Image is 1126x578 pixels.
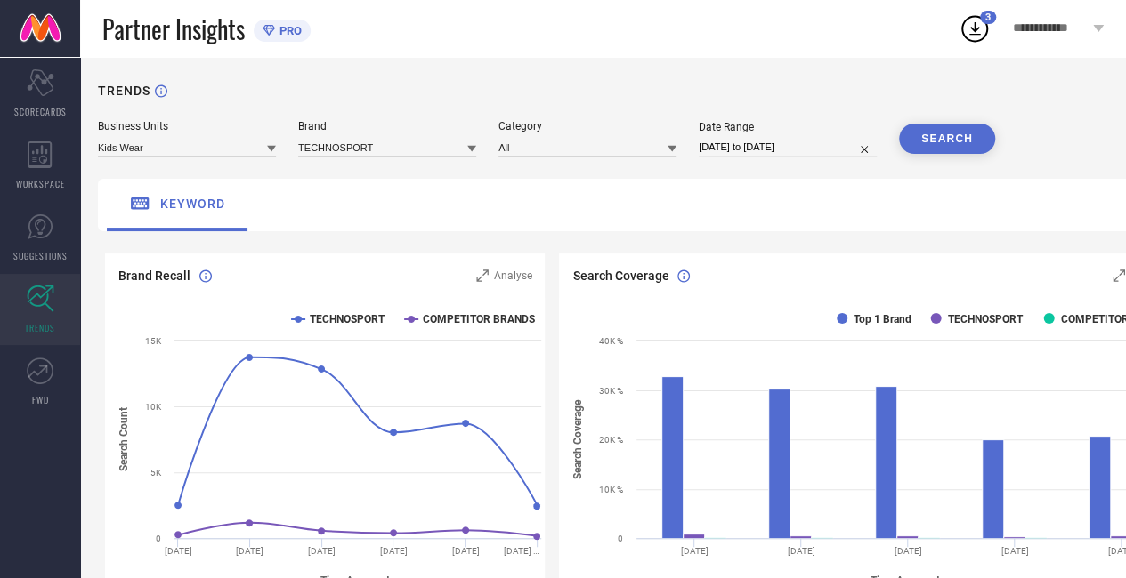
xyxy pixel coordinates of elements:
text: 10K % [599,485,623,494]
text: 5K [150,468,162,478]
text: 0 [156,534,161,543]
text: Top 1 Brand [854,313,911,325]
div: Brand [298,120,476,132]
h1: TRENDS [98,84,150,98]
input: Select date range [699,138,877,157]
text: [DATE] [1001,546,1029,556]
text: COMPETITOR BRANDS [423,313,535,325]
div: Open download list [959,12,991,44]
tspan: Search Count [117,407,130,471]
text: 40K % [599,336,623,346]
span: WORKSPACE [16,177,65,190]
text: [DATE] … [503,546,539,556]
text: [DATE] [308,546,336,556]
span: SUGGESTIONS [13,249,68,262]
text: [DATE] [236,546,263,556]
text: 30K % [599,386,623,396]
div: Date Range [699,121,877,133]
span: keyword [160,197,225,211]
span: Partner Insights [102,11,245,47]
text: TECHNOSPORT [310,313,385,325]
text: [DATE] [452,546,480,556]
span: TRENDS [25,321,55,334]
span: Brand Recall [118,269,190,283]
span: SCORECARDS [14,105,67,118]
text: [DATE] [380,546,408,556]
text: 10K [145,402,162,412]
svg: Zoom [476,269,489,282]
span: PRO [275,24,302,37]
text: 20K % [599,435,623,445]
span: FWD [32,393,49,406]
text: TECHNOSPORT [948,313,1024,325]
svg: Zoom [1113,269,1125,282]
span: 3 [985,12,991,23]
span: Search Coverage [572,269,668,283]
span: Analyse [493,269,531,282]
text: 15K [145,336,162,346]
div: Category [498,120,676,132]
button: SEARCH [899,124,995,154]
text: [DATE] [165,546,192,556]
text: [DATE] [895,546,922,556]
tspan: Search Coverage [571,399,584,479]
text: [DATE] [788,546,815,556]
text: 0 [618,534,623,543]
text: [DATE] [681,546,709,556]
div: Business Units [98,120,276,132]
